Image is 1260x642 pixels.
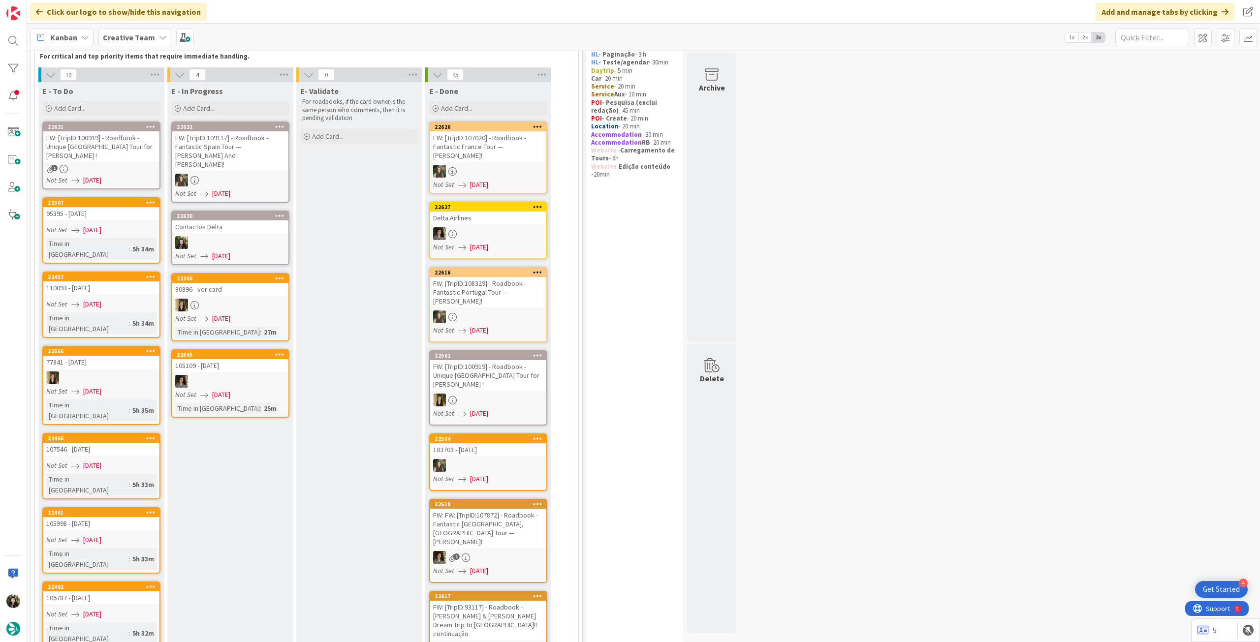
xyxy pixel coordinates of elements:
[43,198,159,220] div: 2256795395 - [DATE]
[1096,3,1234,21] div: Add and manage tabs by clicking
[1197,624,1217,636] a: 5
[172,375,288,388] div: MS
[453,553,460,560] span: 1
[433,566,454,575] i: Not Set
[429,202,547,259] a: 22627Delta AirlinesMSNot Set[DATE]
[46,387,67,396] i: Not Set
[433,551,446,564] img: MS
[598,50,635,59] strong: - Paginação
[6,622,20,636] img: avatar
[591,99,679,115] p: - 45 min
[430,509,546,548] div: FW: FW: [TripID:107872] - Roadbook - Fantastic [GEOGRAPHIC_DATA], [GEOGRAPHIC_DATA] Tour — [PERSO...
[83,535,101,545] span: [DATE]
[172,299,288,311] div: SP
[430,443,546,456] div: 103703 - [DATE]
[175,390,196,399] i: Not Set
[43,273,159,294] div: 22457110093 - [DATE]
[177,351,288,358] div: 22565
[700,372,724,384] div: Delete
[1078,32,1092,42] span: 2x
[6,6,20,20] img: Visit kanbanzone.com
[172,359,288,372] div: 105109 - [DATE]
[43,281,159,294] div: 110093 - [DATE]
[433,394,446,406] img: SP
[103,32,155,42] b: Creative Team
[430,277,546,307] div: FW: [TripID:108329] - Roadbook - Fantastic Portugal Tour — [PERSON_NAME]!
[261,327,279,337] div: 27m
[43,347,159,356] div: 22566
[433,180,454,189] i: Not Set
[171,122,289,203] a: 22632FW: [TripID:109117] - Roadbook - Fantastic Spain Tour — [PERSON_NAME] And [PERSON_NAME]!IGNo...
[430,601,546,640] div: FW: [TripID:93117] - Roadbook - [PERSON_NAME] & [PERSON_NAME] Dream Trip to [GEOGRAPHIC_DATA]!! c...
[300,86,339,96] span: E- Validate
[42,86,73,96] span: E - To Do
[591,139,679,147] p: - 20 min
[430,434,546,443] div: 22564
[429,267,547,342] a: 22616FW: [TripID:108329] - Roadbook - Fantastic Portugal Tour — [PERSON_NAME]!IGNot Set[DATE]
[430,212,546,224] div: Delta Airlines
[128,479,130,490] span: :
[43,207,159,220] div: 95395 - [DATE]
[43,582,159,591] div: 22462
[42,272,160,338] a: 22457110093 - [DATE]Not Set[DATE]Time in [GEOGRAPHIC_DATA]:5h 34m
[591,146,617,154] strong: Website
[172,236,288,249] div: BC
[175,327,260,337] div: Time in [GEOGRAPHIC_DATA]
[430,592,546,640] div: 22617FW: [TripID:93117] - Roadbook - [PERSON_NAME] & [PERSON_NAME] Dream Trip to [GEOGRAPHIC_DATA...
[46,238,128,260] div: Time in [GEOGRAPHIC_DATA]
[591,115,679,122] p: - 20 min
[43,356,159,368] div: 77841 - [DATE]
[429,86,458,96] span: E - Done
[42,346,160,425] a: 2256677841 - [DATE]SPNot Set[DATE]Time in [GEOGRAPHIC_DATA]:5h 35m
[430,592,546,601] div: 22617
[130,553,157,564] div: 5h 33m
[54,104,86,113] span: Add Card...
[48,435,159,442] div: 22466
[1203,584,1240,594] div: Get Started
[591,58,598,66] strong: NL
[591,91,679,98] p: - 10 min
[183,104,215,113] span: Add Card...
[591,147,679,163] p: - - 6h
[175,174,188,186] img: IG
[128,628,130,639] span: :
[591,51,679,59] p: - 3 h
[171,349,289,418] a: 22565105109 - [DATE]MSNot Set[DATE]Time in [GEOGRAPHIC_DATA]:25m
[591,162,672,179] strong: Edição conteúdo -
[642,138,650,147] strong: RB
[441,104,472,113] span: Add Card...
[312,132,344,141] span: Add Card...
[430,131,546,162] div: FW: [TripID:107020] - Roadbook - Fantastic France Tour — [PERSON_NAME]!
[46,461,67,470] i: Not Set
[175,236,188,249] img: BC
[46,474,128,495] div: Time in [GEOGRAPHIC_DATA]
[6,594,20,608] img: BC
[591,162,617,171] strong: Website
[433,227,446,240] img: MS
[50,31,77,43] span: Kanban
[430,268,546,307] div: 22616FW: [TripID:108329] - Roadbook - Fantastic Portugal Tour — [PERSON_NAME]!
[43,198,159,207] div: 22567
[430,551,546,564] div: MS
[591,82,614,91] strong: Service
[1065,32,1078,42] span: 1x
[172,212,288,233] div: 22630Contactos Delta
[591,67,679,75] p: - 5 min
[614,90,625,98] strong: Aux
[433,326,454,335] i: Not Set
[260,403,261,414] span: :
[430,203,546,224] div: 22627Delta Airlines
[83,386,101,397] span: [DATE]
[172,212,288,220] div: 22630
[48,583,159,590] div: 22462
[430,434,546,456] div: 22564103703 - [DATE]
[470,180,488,190] span: [DATE]
[130,244,157,254] div: 5h 34m
[433,165,446,178] img: IG
[43,122,159,131] div: 22631
[212,390,230,400] span: [DATE]
[470,242,488,252] span: [DATE]
[43,273,159,281] div: 22457
[318,69,335,81] span: 0
[591,74,601,83] strong: Car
